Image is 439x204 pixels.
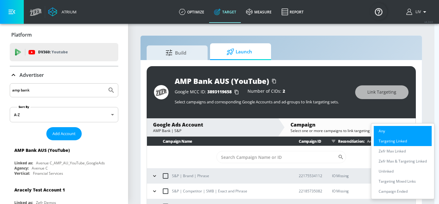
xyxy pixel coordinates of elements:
[379,128,385,134] p: Any
[379,168,394,174] p: Unlinked
[379,138,407,144] p: Targeting Linked
[370,3,387,20] button: Open Resource Center
[379,148,406,154] p: Zefr Max Linked
[379,178,416,184] p: Targeting Mixed Links
[379,158,427,164] p: Zefr Max & Targeting Linked
[379,188,408,195] p: Campaign Ended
